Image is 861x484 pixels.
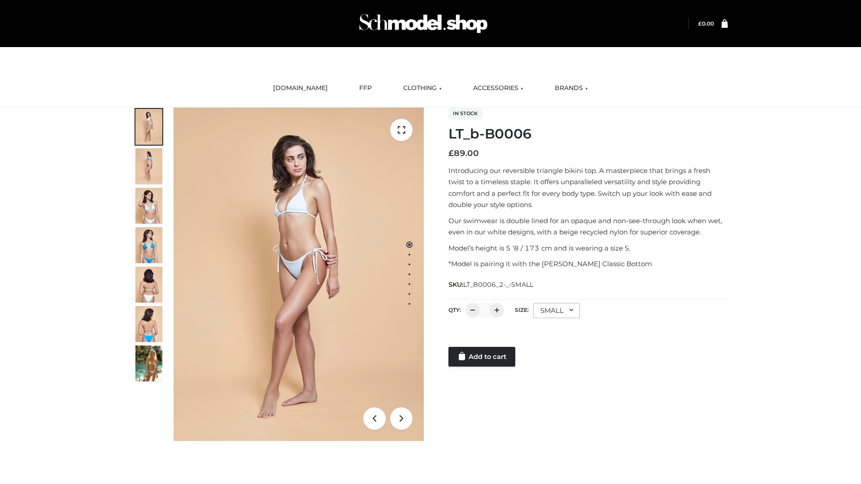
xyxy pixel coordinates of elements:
[174,108,424,441] img: ArielClassicBikiniTop_CloudNine_AzureSky_OW114ECO_1
[135,188,162,224] img: ArielClassicBikiniTop_CloudNine_AzureSky_OW114ECO_3-scaled.jpg
[448,148,454,158] span: £
[135,227,162,263] img: ArielClassicBikiniTop_CloudNine_AzureSky_OW114ECO_4-scaled.jpg
[448,279,534,290] span: SKU:
[135,346,162,381] img: Arieltop_CloudNine_AzureSky2.jpg
[135,148,162,184] img: ArielClassicBikiniTop_CloudNine_AzureSky_OW114ECO_2-scaled.jpg
[448,307,461,313] label: QTY:
[448,108,482,119] span: In stock
[533,303,580,318] div: SMALL
[396,78,448,98] a: CLOTHING
[548,78,595,98] a: BRANDS
[515,307,529,313] label: Size:
[448,126,728,142] h1: LT_b-B0006
[448,258,728,270] p: *Model is pairing it with the [PERSON_NAME] Classic Bottom
[698,20,714,27] bdi: 0.00
[463,281,533,289] span: LT_B0006_2-_-SMALL
[448,215,728,238] p: Our swimwear is double lined for an opaque and non-see-through look when wet, even in our white d...
[266,78,335,98] a: [DOMAIN_NAME]
[698,20,702,27] span: £
[356,6,491,41] img: Schmodel Admin 964
[135,306,162,342] img: ArielClassicBikiniTop_CloudNine_AzureSky_OW114ECO_8-scaled.jpg
[352,78,378,98] a: FFP
[448,242,728,254] p: Model’s height is 5 ‘8 / 173 cm and is wearing a size S.
[448,148,479,158] bdi: 89.00
[466,78,530,98] a: ACCESSORIES
[135,267,162,302] img: ArielClassicBikiniTop_CloudNine_AzureSky_OW114ECO_7-scaled.jpg
[448,165,728,211] p: Introducing our reversible triangle bikini top. A masterpiece that brings a fresh twist to a time...
[448,347,515,367] a: Add to cart
[698,20,714,27] a: £0.00
[135,109,162,145] img: ArielClassicBikiniTop_CloudNine_AzureSky_OW114ECO_1-scaled.jpg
